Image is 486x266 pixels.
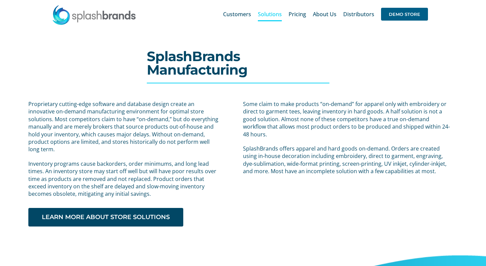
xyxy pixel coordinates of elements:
[28,208,183,227] a: LEARN MORE ABOUT STORE SOLUTIONS
[381,3,428,25] a: DEMO STORE
[52,5,136,25] img: SplashBrands.com Logo
[223,3,251,25] a: Customers
[243,100,452,138] p: Some claim to make products “on-demand” for apparel only with embroidery or direct to garment tee...
[223,11,251,17] span: Customers
[343,11,374,17] span: Distributors
[147,50,339,77] h1: SplashBrands Manufacturing
[258,11,282,17] span: Solutions
[243,145,452,175] p: SplashBrands offers apparel and hard goods on-demand. Orders are created using in-house decoratio...
[289,3,306,25] a: Pricing
[381,8,428,21] span: DEMO STORE
[223,3,428,25] nav: Main Menu
[343,3,374,25] a: Distributors
[28,160,219,198] p: Inventory programs cause backorders, order minimums, and long lead times. An inventory store may ...
[42,214,170,221] span: LEARN MORE ABOUT STORE SOLUTIONS
[289,11,306,17] span: Pricing
[28,100,219,153] p: Proprietary cutting-edge software and database design create an innovative on-demand manufacturin...
[313,11,336,17] span: About Us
